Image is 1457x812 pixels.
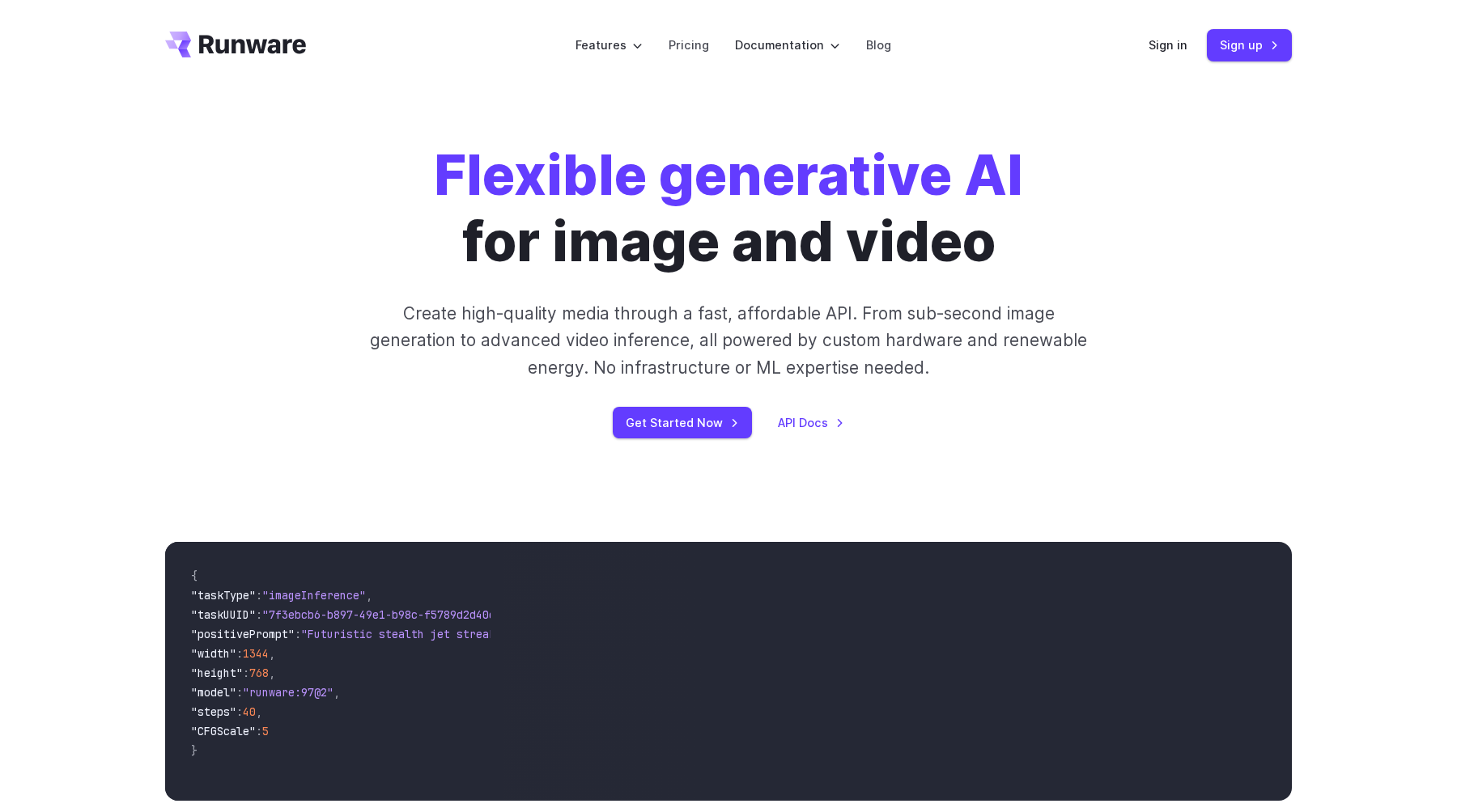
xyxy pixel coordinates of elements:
span: "imageInference" [262,588,366,603]
span: , [366,588,372,603]
span: "width" [191,646,236,661]
span: "height" [191,666,243,680]
span: } [191,743,198,758]
label: Features [576,36,643,54]
span: , [333,685,340,700]
a: Get Started Now [613,407,752,438]
span: , [269,646,275,661]
span: "7f3ebcb6-b897-49e1-b98c-f5789d2d40d7" [262,607,508,622]
span: : [256,724,262,738]
h1: for image and video [434,142,1023,274]
span: "steps" [191,704,236,719]
span: "Futuristic stealth jet streaking through a neon-lit cityscape with glowing purple exhaust" [301,627,890,641]
a: Go to / [165,32,306,57]
span: "CFGScale" [191,724,256,738]
span: : [236,704,243,719]
a: Blog [866,36,891,54]
span: : [256,588,262,603]
a: API Docs [778,413,844,432]
span: : [236,646,243,661]
span: "runware:97@2" [243,685,333,700]
span: : [295,627,301,641]
span: , [269,666,275,680]
span: 1344 [243,646,269,661]
span: , [256,704,262,719]
span: { [191,569,198,583]
span: : [256,607,262,622]
span: "taskUUID" [191,607,256,622]
strong: Flexible generative AI [434,142,1023,208]
span: "positivePrompt" [191,627,295,641]
a: Sign up [1207,29,1292,61]
label: Documentation [735,36,840,54]
span: 40 [243,704,256,719]
span: "model" [191,685,236,700]
span: : [243,666,249,680]
span: : [236,685,243,700]
p: Create high-quality media through a fast, affordable API. From sub-second image generation to adv... [368,300,1090,381]
a: Pricing [669,36,709,54]
span: 768 [249,666,269,680]
span: "taskType" [191,588,256,603]
a: Sign in [1149,36,1187,54]
span: 5 [262,724,269,738]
